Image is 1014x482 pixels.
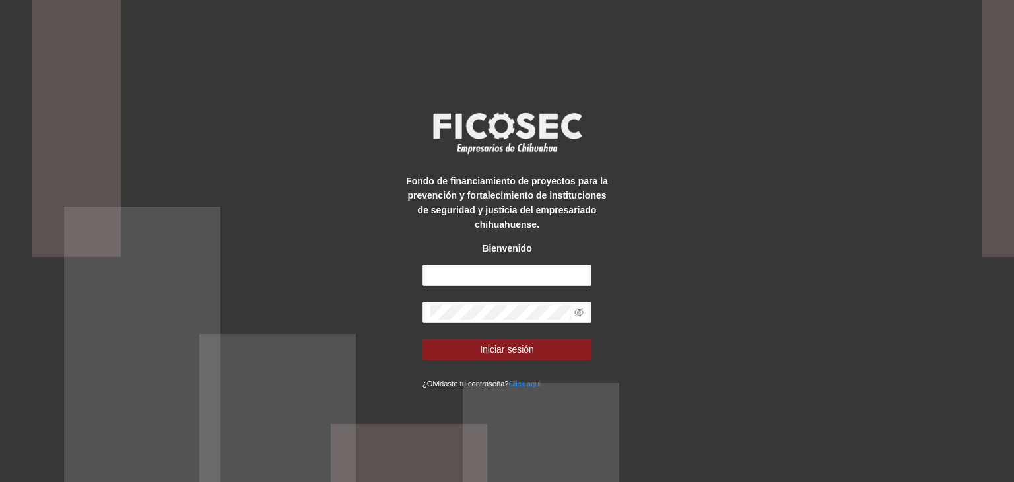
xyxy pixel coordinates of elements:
[480,342,534,357] span: Iniciar sesión
[509,380,541,388] a: Click aqui
[422,339,591,360] button: Iniciar sesión
[482,243,531,254] strong: Bienvenido
[406,176,608,230] strong: Fondo de financiamiento de proyectos para la prevención y fortalecimiento de instituciones de seg...
[422,380,541,388] small: ¿Olvidaste tu contraseña?
[574,308,584,317] span: eye-invisible
[424,108,590,157] img: logo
